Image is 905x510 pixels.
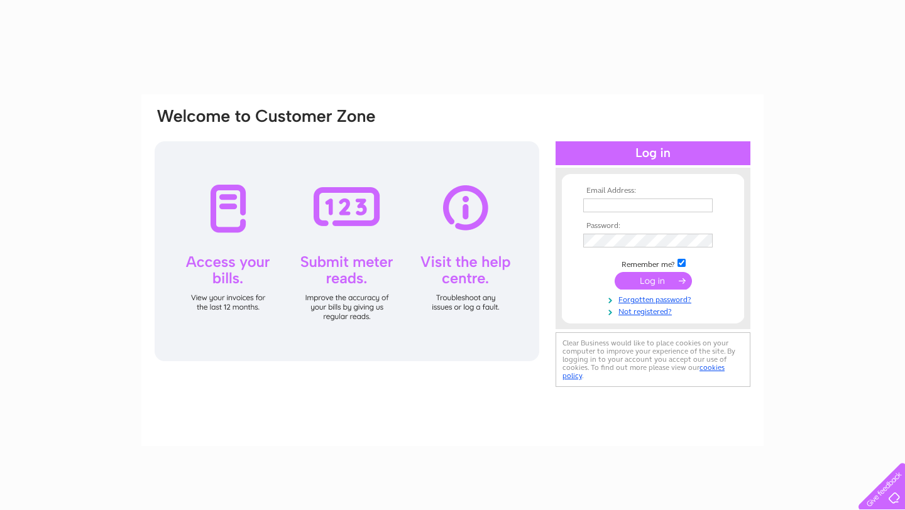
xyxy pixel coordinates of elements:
[615,272,692,290] input: Submit
[580,257,726,269] td: Remember me?
[583,293,726,305] a: Forgotten password?
[562,363,725,380] a: cookies policy
[583,305,726,317] a: Not registered?
[580,187,726,195] th: Email Address:
[556,332,750,387] div: Clear Business would like to place cookies on your computer to improve your experience of the sit...
[580,222,726,231] th: Password:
